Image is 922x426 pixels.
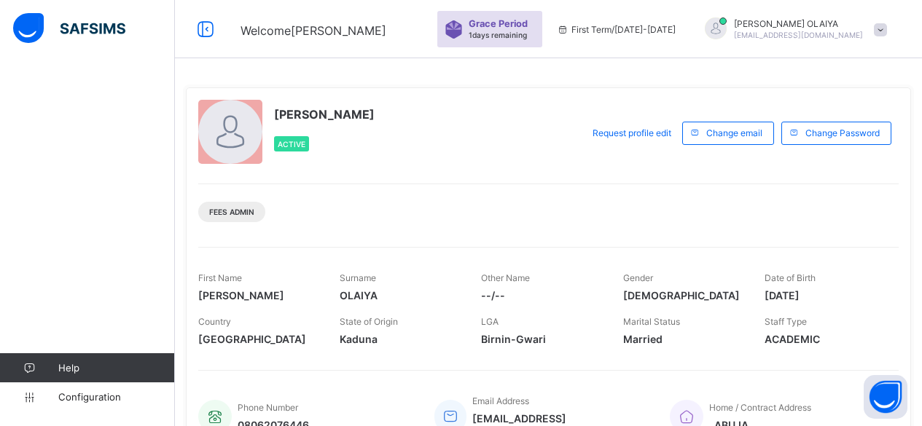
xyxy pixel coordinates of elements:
span: [DEMOGRAPHIC_DATA] [623,289,743,301]
span: Married [623,333,743,345]
span: ACADEMIC [765,333,884,345]
span: Help [58,362,174,374]
span: Country [198,316,231,327]
span: LGA [481,316,499,327]
span: Home / Contract Address [709,402,811,413]
span: Email Address [472,395,529,406]
span: Active [278,140,305,149]
span: [GEOGRAPHIC_DATA] [198,333,318,345]
span: session/term information [557,24,676,35]
span: Marital Status [623,316,680,327]
span: 1 days remaining [469,31,527,39]
button: Open asap [864,375,907,419]
span: [DATE] [765,289,884,301]
div: CHRISTYOLAIYA [690,17,894,42]
span: [PERSON_NAME] [198,289,318,301]
span: --/-- [481,289,601,301]
span: [EMAIL_ADDRESS][DOMAIN_NAME] [734,31,863,39]
span: Request profile edit [593,127,671,138]
span: Configuration [58,391,174,403]
img: sticker-purple.71386a28dfed39d6af7621340158ba97.svg [445,20,463,39]
span: [PERSON_NAME] OLAIYA [734,18,863,29]
span: Change Password [805,127,880,138]
span: Kaduna [340,333,459,345]
span: Change email [706,127,762,138]
span: State of Origin [340,316,398,327]
span: Date of Birth [765,272,816,283]
span: Birnin-Gwari [481,333,601,345]
span: Gender [623,272,653,283]
span: Surname [340,272,376,283]
span: Phone Number [238,402,298,413]
span: Fees Admin [209,208,254,216]
span: First Name [198,272,242,283]
span: OLAIYA [340,289,459,301]
span: [PERSON_NAME] [274,107,375,122]
span: Grace Period [469,18,528,29]
span: Staff Type [765,316,807,327]
span: Welcome [PERSON_NAME] [241,23,386,38]
span: Other Name [481,272,530,283]
img: safsims [13,13,125,44]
